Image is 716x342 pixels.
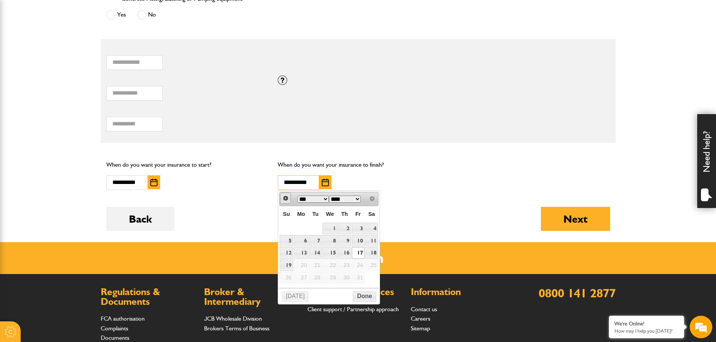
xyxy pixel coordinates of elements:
a: 10 [352,235,365,247]
a: 4 [365,223,378,234]
a: 18 [365,247,378,259]
a: 12 [280,247,293,259]
button: [DATE] [282,291,309,302]
em: Start Chat [102,231,136,241]
p: How may I help you today? [615,328,678,334]
span: Tuesday [312,211,319,217]
span: Friday [356,211,361,217]
p: When do you want your insurance to start? [106,160,267,170]
a: Complaints [101,325,128,332]
a: Careers [411,315,430,322]
span: Thursday [341,211,348,217]
textarea: Type your message and hit 'Enter' [10,136,137,225]
p: When do you want your insurance to finish? [278,160,438,170]
a: 19 [280,259,293,271]
button: Back [106,207,174,231]
a: 11 [365,235,378,247]
a: 16 [338,247,351,259]
h2: Broker & Intermediary [204,287,300,306]
a: 7 [309,235,322,247]
a: 9 [338,235,351,247]
input: Enter your email address [10,92,137,108]
span: Monday [297,211,305,217]
h2: Information [411,287,507,297]
a: Documents [101,334,129,341]
a: 15 [322,247,337,259]
span: Prev [283,195,289,201]
img: d_20077148190_company_1631870298795_20077148190 [13,42,32,52]
div: We're Online! [615,321,678,327]
button: Next [541,207,610,231]
input: Enter your last name [10,69,137,86]
label: Yes [106,10,126,20]
a: 6 [294,235,309,247]
a: 0800 141 2877 [539,286,616,300]
span: Sunday [283,211,290,217]
a: FCA authorisation [101,315,145,322]
span: Wednesday [326,211,334,217]
a: 8 [322,235,337,247]
a: 1 [322,223,337,234]
a: Contact us [411,306,437,313]
input: Enter your phone number [10,114,137,130]
div: Chat with us now [39,42,126,52]
label: No [137,10,156,20]
a: Brokers Terms of Business [204,325,269,332]
a: JCB Wholesale Division [204,315,262,322]
span: Saturday [368,211,375,217]
a: 3 [352,223,365,234]
a: 17 [352,247,365,259]
a: 2 [338,223,351,234]
a: Client support / Partnership approach [307,306,399,313]
a: Prev [280,193,291,203]
img: Choose date [322,179,329,186]
img: Choose date [150,179,157,186]
a: Sitemap [411,325,430,332]
a: 5 [280,235,293,247]
a: 14 [309,247,322,259]
a: 13 [294,247,309,259]
h2: Regulations & Documents [101,287,197,306]
button: Done [353,291,376,302]
div: Need help? [697,114,716,208]
div: Minimize live chat window [123,4,141,22]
